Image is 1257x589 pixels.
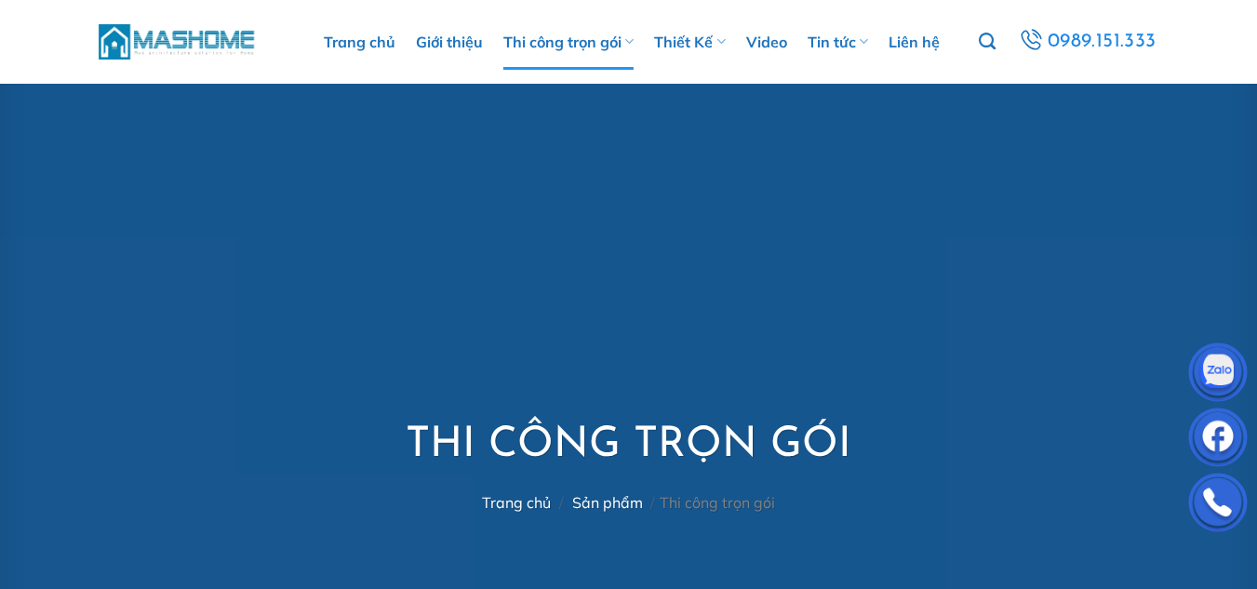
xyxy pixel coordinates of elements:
[808,14,868,70] a: Tin tức
[559,493,564,512] span: /
[1190,412,1246,468] img: Facebook
[1190,347,1246,403] img: Zalo
[503,14,634,70] a: Thi công trọn gói
[979,22,996,61] a: Tìm kiếm
[1190,477,1246,533] img: Phone
[889,14,940,70] a: Liên hệ
[99,21,257,61] img: MasHome – Tổng Thầu Thiết Kế Và Xây Nhà Trọn Gói
[324,14,395,70] a: Trang chủ
[1047,26,1157,58] span: 0989.151.333
[572,493,643,512] a: Sản phẩm
[482,493,551,512] a: Trang chủ
[1016,25,1159,59] a: 0989.151.333
[416,14,483,70] a: Giới thiệu
[406,494,851,512] nav: Thi công trọn gói
[406,419,851,474] h1: Thi công trọn gói
[746,14,787,70] a: Video
[650,493,655,512] span: /
[654,14,725,70] a: Thiết Kế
